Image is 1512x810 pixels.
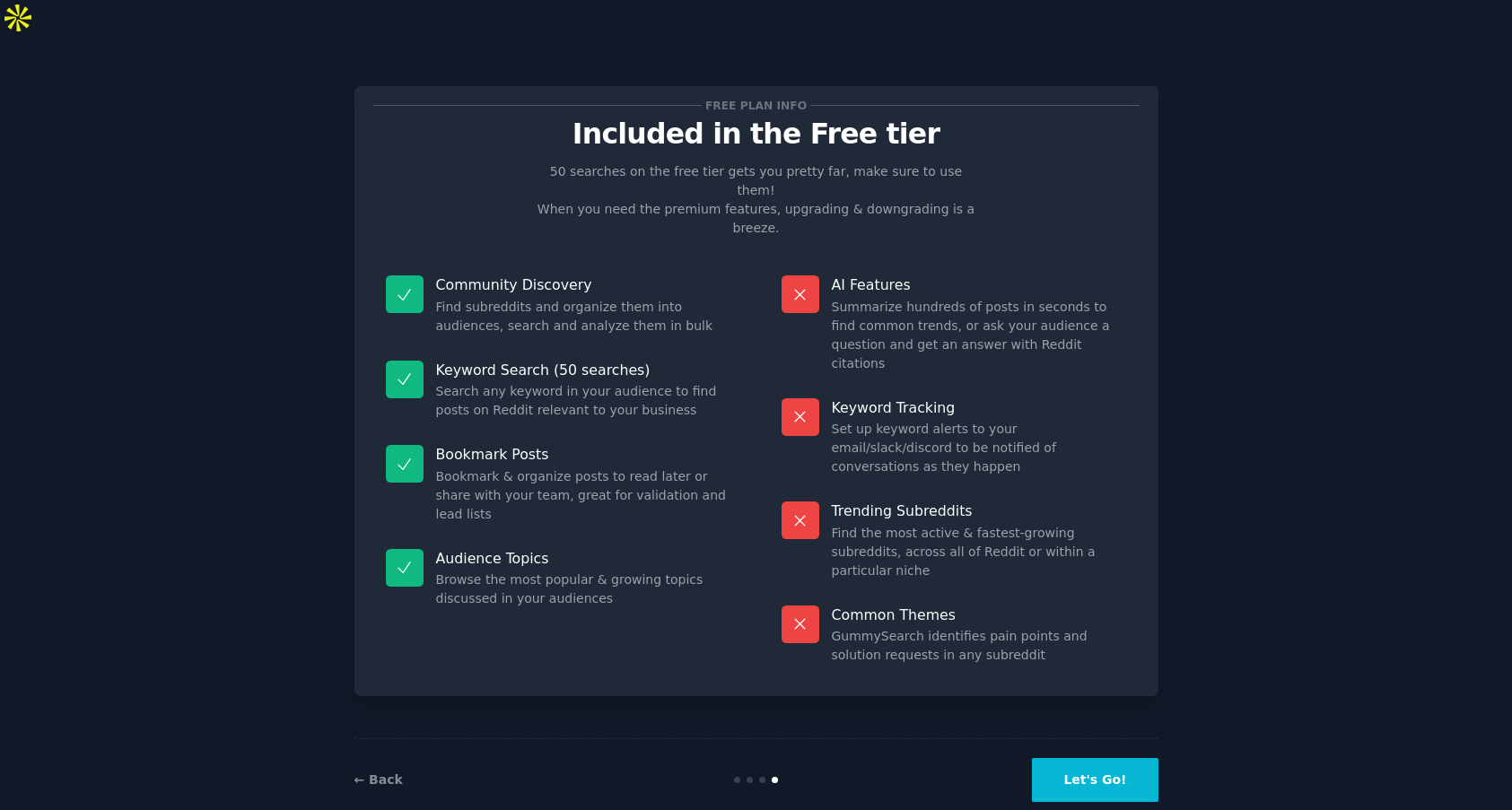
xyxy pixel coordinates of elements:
[832,298,1127,373] dd: Summarize hundreds of posts in seconds to find common trends, or ask your audience a question and...
[436,382,731,420] dd: Search any keyword in your audience to find posts on Reddit relevant to your business
[832,524,1127,580] dd: Find the most active & fastest-growing subreddits, across all of Reddit or within a particular niche
[436,275,731,294] p: Community Discovery
[1032,758,1158,802] button: Let's Go!
[436,570,731,608] dd: Browse the most popular & growing topics discussed in your audiences
[373,118,1140,150] p: Included in the Free tier
[436,298,731,335] dd: Find subreddits and organize them into audiences, search and analyze them in bulk
[832,605,1127,624] p: Common Themes
[832,398,1127,417] p: Keyword Tracking
[436,467,731,524] dd: Bookmark & organize posts to read later or share with your team, great for validation and lead lists
[832,501,1127,520] p: Trending Subreddits
[530,162,983,238] p: 50 searches on the free tier gets you pretty far, make sure to use them! When you need the premiu...
[436,361,731,379] p: Keyword Search (50 searches)
[832,275,1127,294] p: AI Features
[436,445,731,464] p: Bookmark Posts
[832,420,1127,476] dd: Set up keyword alerts to your email/slack/discord to be notified of conversations as they happen
[832,627,1127,665] dd: GummySearch identifies pain points and solution requests in any subreddit
[436,549,731,568] p: Audience Topics
[702,96,809,115] span: Free plan info
[354,772,403,787] a: ← Back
